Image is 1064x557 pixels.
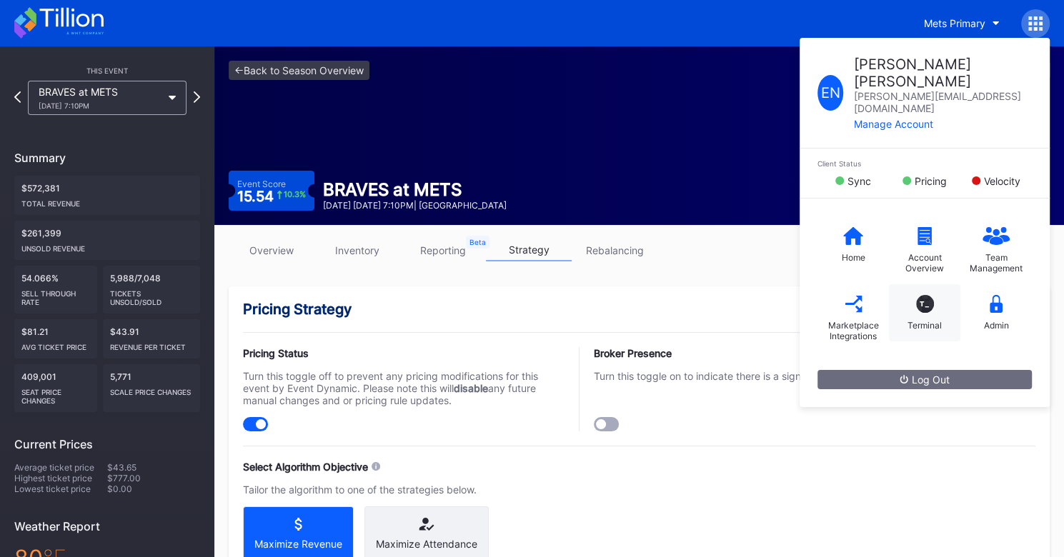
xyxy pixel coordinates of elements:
div: 409,001 [14,364,97,412]
div: Average ticket price [14,462,107,473]
div: Broker Presence [594,347,915,359]
button: Mets Primary [913,10,1010,36]
div: $0.00 [107,483,200,494]
div: [DATE] 7:10PM [39,101,161,110]
div: Lowest ticket price [14,483,107,494]
div: Terminal [908,320,942,331]
div: Sell Through Rate [21,283,90,306]
div: Log Out [900,373,950,386]
div: Pricing [915,175,947,187]
div: 5,988/7,048 [103,266,200,313]
button: Log Out [817,370,1032,389]
div: Sync [847,175,871,187]
div: Turn this toggle on to indicate there is a significant broker presence [594,370,915,382]
div: Tickets Unsold/Sold [110,283,193,306]
div: Marketplace Integrations [825,320,882,341]
div: Team Management [968,252,1025,274]
a: rebalancing [572,239,657,261]
div: Manage Account [854,118,1032,130]
div: Mets Primary [924,17,985,29]
div: This Event [14,66,200,75]
a: <-Back to Season Overview [229,61,369,80]
div: Pricing Status [243,347,565,359]
a: reporting [400,239,486,261]
div: 10.3 % [284,191,306,199]
div: Event Score [237,179,286,189]
div: [PERSON_NAME][EMAIL_ADDRESS][DOMAIN_NAME] [854,90,1032,114]
a: overview [229,239,314,261]
div: Pricing Strategy [243,301,1035,318]
div: 54.066% [14,266,97,313]
a: strategy [486,239,572,261]
div: E N [817,75,843,111]
div: $81.21 [14,319,97,358]
div: BRAVES at METS [323,179,507,200]
div: Tailor the algorithm to one of the strategies below. [243,483,565,496]
div: 15.54 [237,189,306,204]
div: Total Revenue [21,194,193,208]
div: Velocity [984,175,1020,187]
div: Maximize Attendance [376,538,477,550]
div: $43.91 [103,319,200,358]
div: Maximize Revenue [254,538,342,550]
div: Weather Report [14,519,200,533]
a: inventory [314,239,400,261]
div: BRAVES at METS [39,86,161,110]
div: $43.65 [107,462,200,473]
div: T_ [916,295,934,313]
div: Avg ticket price [21,337,90,351]
div: Home [842,252,865,263]
div: [DATE] [DATE] 7:10PM | [GEOGRAPHIC_DATA] [323,200,507,211]
div: Unsold Revenue [21,239,193,253]
div: Select Algorithm Objective [243,461,368,473]
div: Client Status [817,159,1032,168]
div: $572,381 [14,176,200,215]
div: Summary [14,151,200,165]
div: $261,399 [14,221,200,260]
div: scale price changes [110,382,193,396]
div: seat price changes [21,382,90,405]
div: 5,771 [103,364,200,412]
div: Account Overview [896,252,953,274]
strong: disable [454,382,488,394]
div: Revenue per ticket [110,337,193,351]
div: Admin [984,320,1009,331]
div: [PERSON_NAME] [PERSON_NAME] [854,56,1032,90]
div: $777.00 [107,473,200,483]
div: Current Prices [14,437,200,451]
div: Highest ticket price [14,473,107,483]
div: Turn this toggle off to prevent any pricing modifications for this event by Event Dynamic. Please... [243,370,565,406]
